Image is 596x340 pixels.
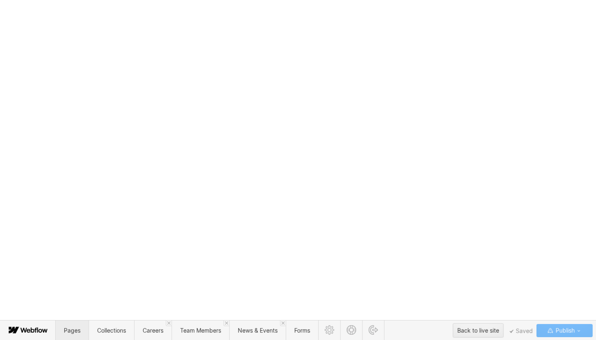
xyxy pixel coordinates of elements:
[143,327,163,334] span: Careers
[510,329,533,333] span: Saved
[238,327,278,334] span: News & Events
[280,320,286,326] a: Close 'News & Events' tab
[554,325,575,337] span: Publish
[294,327,310,334] span: Forms
[457,325,499,337] div: Back to live site
[453,323,504,338] button: Back to live site
[64,327,80,334] span: Pages
[166,320,172,326] a: Close 'Careers' tab
[180,327,221,334] span: Team Members
[224,320,229,326] a: Close 'Team Members' tab
[537,324,593,337] button: Publish
[97,327,126,334] span: Collections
